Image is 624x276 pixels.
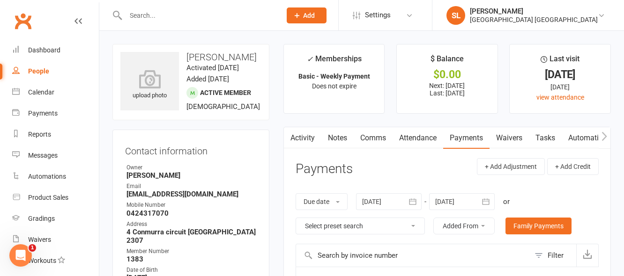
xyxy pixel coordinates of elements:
div: or [503,196,510,207]
a: Calendar [12,82,99,103]
button: Add [287,7,327,23]
a: Automations [562,127,617,149]
a: Tasks [529,127,562,149]
div: Automations [28,173,66,180]
div: Last visit [541,53,579,70]
h3: Contact information [125,142,257,156]
div: Workouts [28,257,56,264]
iframe: Intercom live chat [9,244,32,267]
span: Add [303,12,315,19]
span: Does not expire [312,82,357,90]
h3: [PERSON_NAME] [120,52,261,62]
span: [DEMOGRAPHIC_DATA] [186,102,260,111]
a: Activity [284,127,321,149]
a: view attendance [536,94,584,101]
a: Payments [443,127,490,149]
a: Product Sales [12,187,99,208]
a: Comms [354,127,393,149]
button: + Add Credit [547,158,599,175]
div: SL [446,6,465,25]
a: Family Payments [505,218,572,234]
a: Payments [12,103,99,124]
strong: [EMAIL_ADDRESS][DOMAIN_NAME] [126,190,257,198]
div: Calendar [28,88,54,96]
span: Settings [365,5,391,26]
a: Messages [12,145,99,166]
a: Waivers [12,229,99,250]
button: Due date [296,193,348,210]
a: Automations [12,166,99,187]
span: 1 [29,244,36,252]
div: Memberships [307,53,362,70]
a: People [12,61,99,82]
div: Filter [548,250,564,261]
input: Search by invoice number [296,244,530,267]
button: Added From [433,218,495,234]
a: Notes [321,127,354,149]
div: [DATE] [518,70,602,80]
div: $0.00 [405,70,489,80]
h3: Payments [296,162,353,176]
div: [DATE] [518,82,602,92]
a: Gradings [12,208,99,229]
div: [PERSON_NAME] [470,7,598,15]
div: Messages [28,152,58,159]
div: $ Balance [431,53,464,70]
div: Reports [28,131,51,138]
div: Owner [126,163,257,172]
div: Payments [28,109,58,117]
div: Email [126,182,257,191]
div: Address [126,220,257,229]
div: Gradings [28,215,55,222]
div: People [28,67,49,75]
span: Active member [200,89,251,96]
div: [GEOGRAPHIC_DATA] [GEOGRAPHIC_DATA] [470,15,598,24]
div: upload photo [120,70,179,101]
a: Attendance [393,127,443,149]
a: Clubworx [11,9,35,33]
div: Member Number [126,247,257,256]
time: Added [DATE] [186,75,229,83]
button: Filter [530,244,576,267]
strong: 4 Conmurra circuit [GEOGRAPHIC_DATA] 2307 [126,228,257,245]
div: Date of Birth [126,266,257,275]
a: Waivers [490,127,529,149]
time: Activated [DATE] [186,64,239,72]
a: Workouts [12,250,99,271]
div: Product Sales [28,194,68,201]
strong: 1383 [126,255,257,263]
i: ✓ [307,55,313,64]
a: Reports [12,124,99,145]
strong: Basic - Weekly Payment [298,73,370,80]
p: Next: [DATE] Last: [DATE] [405,82,489,97]
div: Mobile Number [126,201,257,210]
div: Waivers [28,236,51,243]
a: Dashboard [12,40,99,61]
strong: [PERSON_NAME] [126,171,257,180]
button: + Add Adjustment [477,158,545,175]
input: Search... [123,9,275,22]
div: Dashboard [28,46,60,54]
strong: 0424317070 [126,209,257,218]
